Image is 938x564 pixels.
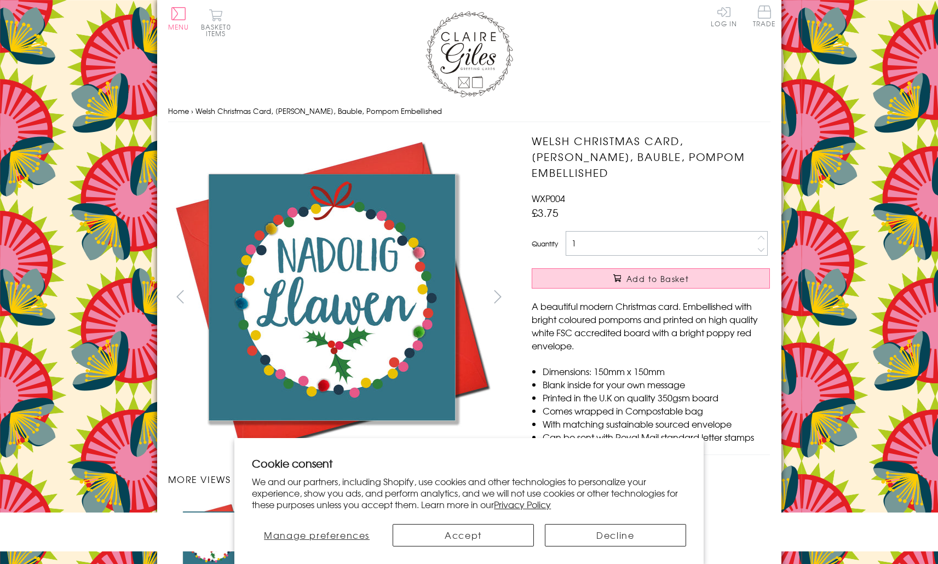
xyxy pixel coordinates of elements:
button: Accept [393,524,534,546]
li: Printed in the U.K on quality 350gsm board [543,391,770,404]
h2: Cookie consent [252,456,686,471]
span: Trade [753,5,776,27]
span: › [191,106,193,116]
a: Privacy Policy [494,498,551,511]
h3: More views [168,473,510,486]
img: Claire Giles Greetings Cards [425,11,513,97]
button: Manage preferences [252,524,382,546]
button: prev [168,284,193,309]
img: Welsh Christmas Card, Nadolig Llawen, Bauble, Pompom Embellished [168,133,496,462]
span: Manage preferences [264,528,370,542]
span: £3.75 [532,205,559,220]
li: Can be sent with Royal Mail standard letter stamps [543,430,770,444]
span: WXP004 [532,192,565,205]
a: Home [168,106,189,116]
nav: breadcrumbs [168,100,770,123]
a: Log In [711,5,737,27]
img: Welsh Christmas Card, Nadolig Llawen, Bauble, Pompom Embellished [510,133,838,462]
span: Welsh Christmas Card, [PERSON_NAME], Bauble, Pompom Embellished [195,106,442,116]
button: Menu [168,7,189,30]
button: Basket0 items [201,9,231,37]
li: Dimensions: 150mm x 150mm [543,365,770,378]
button: Decline [545,524,686,546]
li: Blank inside for your own message [543,378,770,391]
li: Comes wrapped in Compostable bag [543,404,770,417]
p: A beautiful modern Christmas card. Embellished with bright coloured pompoms and printed on high q... [532,300,770,352]
button: next [485,284,510,309]
span: Menu [168,22,189,32]
span: 0 items [206,22,231,38]
p: We and our partners, including Shopify, use cookies and other technologies to personalize your ex... [252,476,686,510]
h1: Welsh Christmas Card, [PERSON_NAME], Bauble, Pompom Embellished [532,133,770,180]
li: With matching sustainable sourced envelope [543,417,770,430]
label: Quantity [532,239,558,249]
a: Trade [753,5,776,29]
button: Add to Basket [532,268,770,289]
span: Add to Basket [626,273,689,284]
